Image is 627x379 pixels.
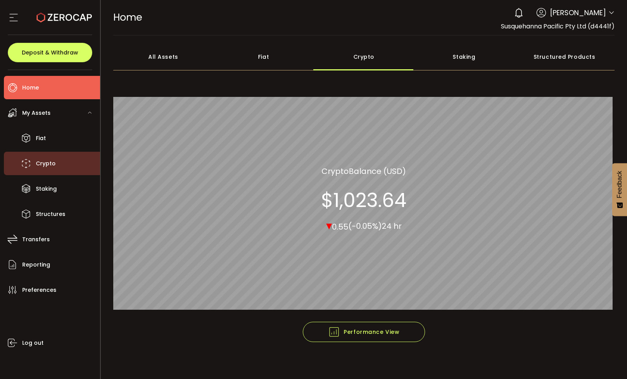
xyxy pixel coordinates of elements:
[328,326,399,338] span: Performance View
[588,342,627,379] iframe: Chat Widget
[8,43,92,62] button: Deposit & Withdraw
[414,43,515,70] div: Staking
[326,217,332,233] span: ▾
[550,7,606,18] span: [PERSON_NAME]
[382,221,402,232] span: 24 hr
[22,284,56,296] span: Preferences
[321,165,349,177] span: Crypto
[22,259,50,270] span: Reporting
[612,163,627,216] button: Feedback - Show survey
[36,209,65,220] span: Structures
[22,50,78,55] span: Deposit & Withdraw
[113,11,142,24] span: Home
[514,43,615,70] div: Structured Products
[321,188,406,212] section: $1,023.64
[314,43,414,70] div: Crypto
[36,158,56,169] span: Crypto
[22,107,51,119] span: My Assets
[616,171,623,198] span: Feedback
[213,43,314,70] div: Fiat
[348,221,382,232] span: (-0.05%)
[332,221,348,232] span: 0.55
[36,183,57,195] span: Staking
[22,234,50,245] span: Transfers
[22,82,39,93] span: Home
[303,322,425,342] button: Performance View
[22,337,44,349] span: Log out
[113,43,214,70] div: All Assets
[321,165,406,177] section: Balance (USD)
[36,133,46,144] span: Fiat
[501,22,615,31] span: Susquehanna Pacific Pty Ltd (d4441f)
